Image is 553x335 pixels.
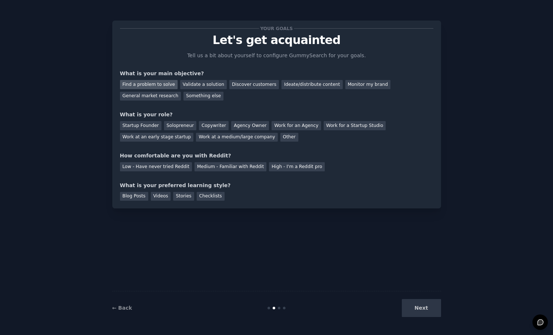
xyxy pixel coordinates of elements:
[120,133,194,142] div: Work at an early stage startup
[120,121,161,130] div: Startup Founder
[184,52,369,59] p: Tell us a bit about yourself to configure GummySearch for your goals.
[272,121,321,130] div: Work for an Agency
[120,152,433,160] div: How comfortable are you with Reddit?
[231,121,269,130] div: Agency Owner
[280,133,298,142] div: Other
[120,34,433,47] p: Let's get acquainted
[194,162,266,171] div: Medium - Familiar with Reddit
[173,192,194,201] div: Stories
[281,80,342,89] div: Ideate/distribute content
[164,121,196,130] div: Solopreneur
[120,192,148,201] div: Blog Posts
[197,192,225,201] div: Checklists
[183,92,223,101] div: Something else
[196,133,277,142] div: Work at a medium/large company
[269,162,325,171] div: High - I'm a Reddit pro
[151,192,171,201] div: Videos
[120,182,433,189] div: What is your preferred learning style?
[324,121,386,130] div: Work for a Startup Studio
[120,70,433,77] div: What is your main objective?
[120,92,181,101] div: General market research
[120,80,178,89] div: Find a problem to solve
[180,80,227,89] div: Validate a solution
[112,305,132,311] a: ← Back
[199,121,229,130] div: Copywriter
[120,111,433,119] div: What is your role?
[345,80,390,89] div: Monitor my brand
[120,162,192,171] div: Low - Have never tried Reddit
[229,80,279,89] div: Discover customers
[259,25,294,32] span: Your goals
